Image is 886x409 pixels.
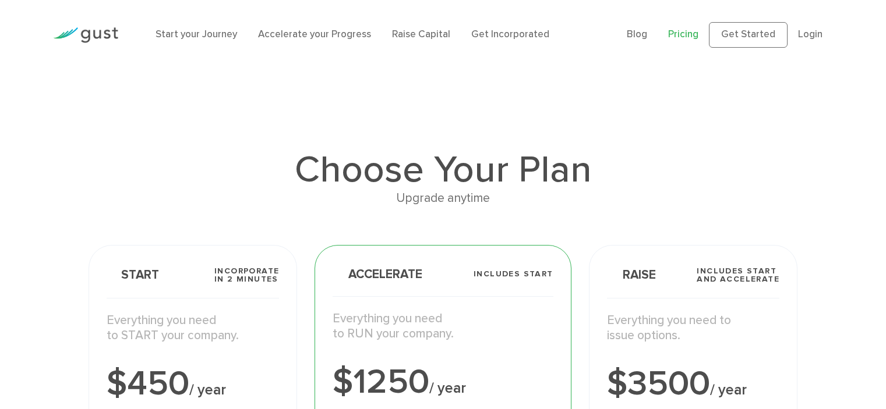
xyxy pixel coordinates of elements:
span: Start [107,269,159,281]
a: Login [798,29,823,40]
a: Raise Capital [392,29,450,40]
p: Everything you need to issue options. [607,313,780,344]
div: Upgrade anytime [89,189,797,208]
span: Incorporate in 2 Minutes [214,267,279,283]
h1: Choose Your Plan [89,151,797,189]
a: Blog [627,29,647,40]
img: Gust Logo [53,27,118,43]
span: Includes START and ACCELERATE [697,267,779,283]
span: / year [710,381,747,399]
a: Pricing [668,29,698,40]
a: Get Incorporated [471,29,549,40]
a: Start your Journey [156,29,237,40]
a: Get Started [709,22,788,48]
span: Includes START [474,270,553,278]
span: Raise [607,269,656,281]
a: Accelerate your Progress [258,29,371,40]
div: $1250 [333,365,553,400]
p: Everything you need to START your company. [107,313,280,344]
div: $450 [107,367,280,401]
span: Accelerate [333,268,422,280]
span: / year [429,379,466,397]
span: / year [189,381,226,399]
p: Everything you need to RUN your company. [333,311,553,342]
div: $3500 [607,367,780,401]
